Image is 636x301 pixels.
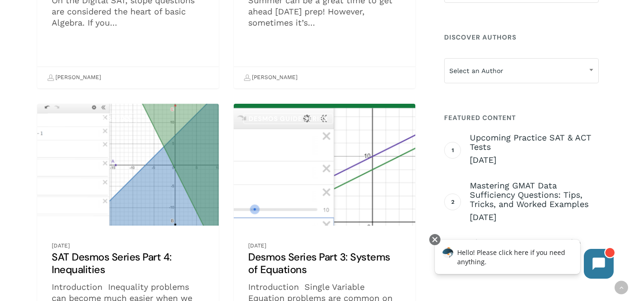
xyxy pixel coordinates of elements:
a: Mastering GMAT Data Sufficiency Questions: Tips, Tricks, and Worked Examples [DATE] [470,181,599,223]
a: [PERSON_NAME] [47,70,101,86]
span: Select an Author [445,61,598,80]
span: [DATE] [470,154,599,166]
span: Select an Author [444,58,599,83]
a: Desmos Guide Series [47,113,137,124]
span: Mastering GMAT Data Sufficiency Questions: Tips, Tricks, and Worked Examples [470,181,599,209]
span: Upcoming Practice SAT & ACT Tests [470,133,599,152]
h4: Discover Authors [444,29,599,46]
h4: Featured Content [444,109,599,126]
span: [DATE] [470,212,599,223]
a: [PERSON_NAME] [244,70,298,86]
iframe: Chatbot [425,232,623,288]
a: Desmos Guide Series [243,113,333,124]
a: Upcoming Practice SAT & ACT Tests [DATE] [470,133,599,166]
